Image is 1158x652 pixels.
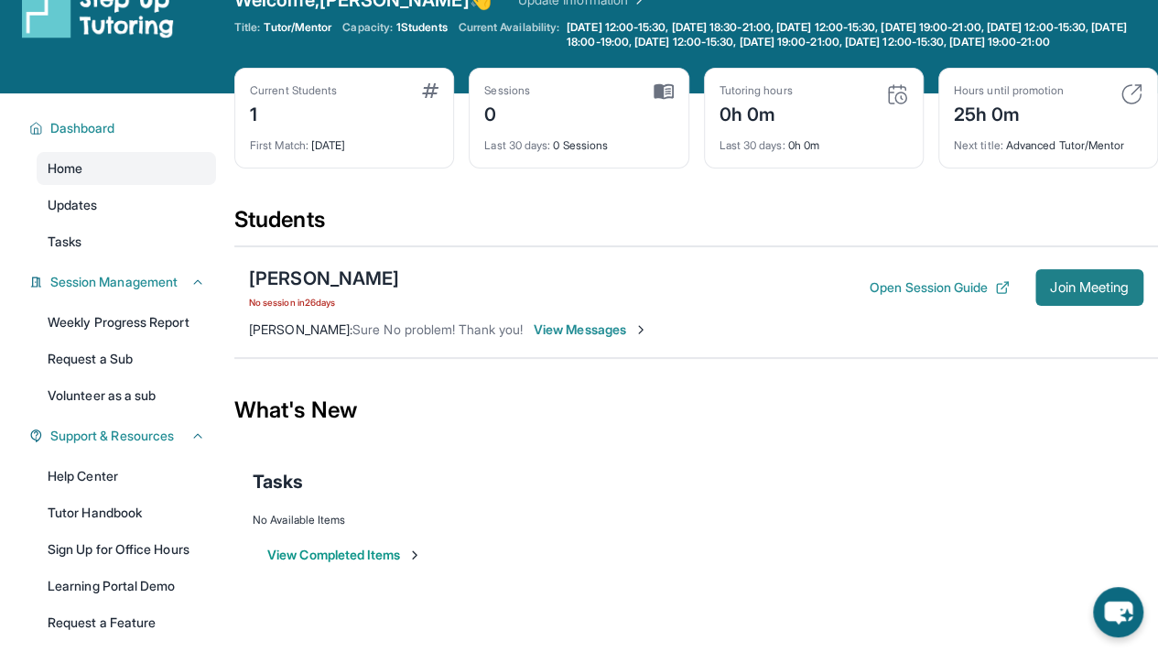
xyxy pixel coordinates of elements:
a: Tutor Handbook [37,496,216,529]
a: Weekly Progress Report [37,306,216,339]
button: Session Management [43,273,205,291]
span: Join Meeting [1050,282,1129,293]
span: Next title : [954,138,1003,152]
span: Sure No problem! Thank you! [352,321,523,337]
div: What's New [234,370,1158,451]
div: 0 [484,98,530,127]
a: Help Center [37,460,216,493]
div: Current Students [250,83,337,98]
div: 0h 0m [720,98,793,127]
img: card [1120,83,1142,105]
button: Open Session Guide [870,278,1010,297]
a: Sign Up for Office Hours [37,533,216,566]
a: Home [37,152,216,185]
div: 1 [250,98,337,127]
button: Support & Resources [43,427,205,445]
a: Volunteer as a sub [37,379,216,412]
span: [DATE] 12:00-15:30, [DATE] 18:30-21:00, [DATE] 12:00-15:30, [DATE] 19:00-21:00, [DATE] 12:00-15:3... [567,20,1154,49]
div: 0h 0m [720,127,908,153]
span: View Messages [534,321,648,339]
a: Request a Feature [37,606,216,639]
span: [PERSON_NAME] : [249,321,352,337]
span: 1 Students [396,20,448,35]
span: Tutor/Mentor [264,20,331,35]
div: [DATE] [250,127,438,153]
a: Learning Portal Demo [37,570,216,603]
div: 25h 0m [954,98,1064,127]
div: [PERSON_NAME] [249,266,399,291]
div: Hours until promotion [954,83,1064,98]
a: Request a Sub [37,342,216,375]
button: View Completed Items [267,546,422,564]
span: Dashboard [50,119,115,137]
div: No Available Items [253,513,1140,527]
span: Tasks [253,469,303,494]
div: Students [234,205,1158,245]
img: card [886,83,908,105]
img: Chevron-Right [633,322,648,337]
span: Home [48,159,82,178]
span: Tasks [48,233,81,251]
span: First Match : [250,138,308,152]
span: Session Management [50,273,178,291]
span: Updates [48,196,98,214]
div: Advanced Tutor/Mentor [954,127,1142,153]
img: card [654,83,674,100]
button: chat-button [1093,587,1143,637]
img: card [422,83,438,98]
span: Support & Resources [50,427,174,445]
span: Title: [234,20,260,35]
button: Dashboard [43,119,205,137]
span: Last 30 days : [720,138,785,152]
div: Sessions [484,83,530,98]
a: [DATE] 12:00-15:30, [DATE] 18:30-21:00, [DATE] 12:00-15:30, [DATE] 19:00-21:00, [DATE] 12:00-15:3... [563,20,1158,49]
span: No session in 26 days [249,295,399,310]
a: Updates [37,189,216,222]
div: 0 Sessions [484,127,673,153]
span: Capacity: [342,20,393,35]
div: Tutoring hours [720,83,793,98]
a: Tasks [37,225,216,258]
button: Join Meeting [1035,269,1143,306]
span: Last 30 days : [484,138,550,152]
span: Current Availability: [459,20,559,49]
